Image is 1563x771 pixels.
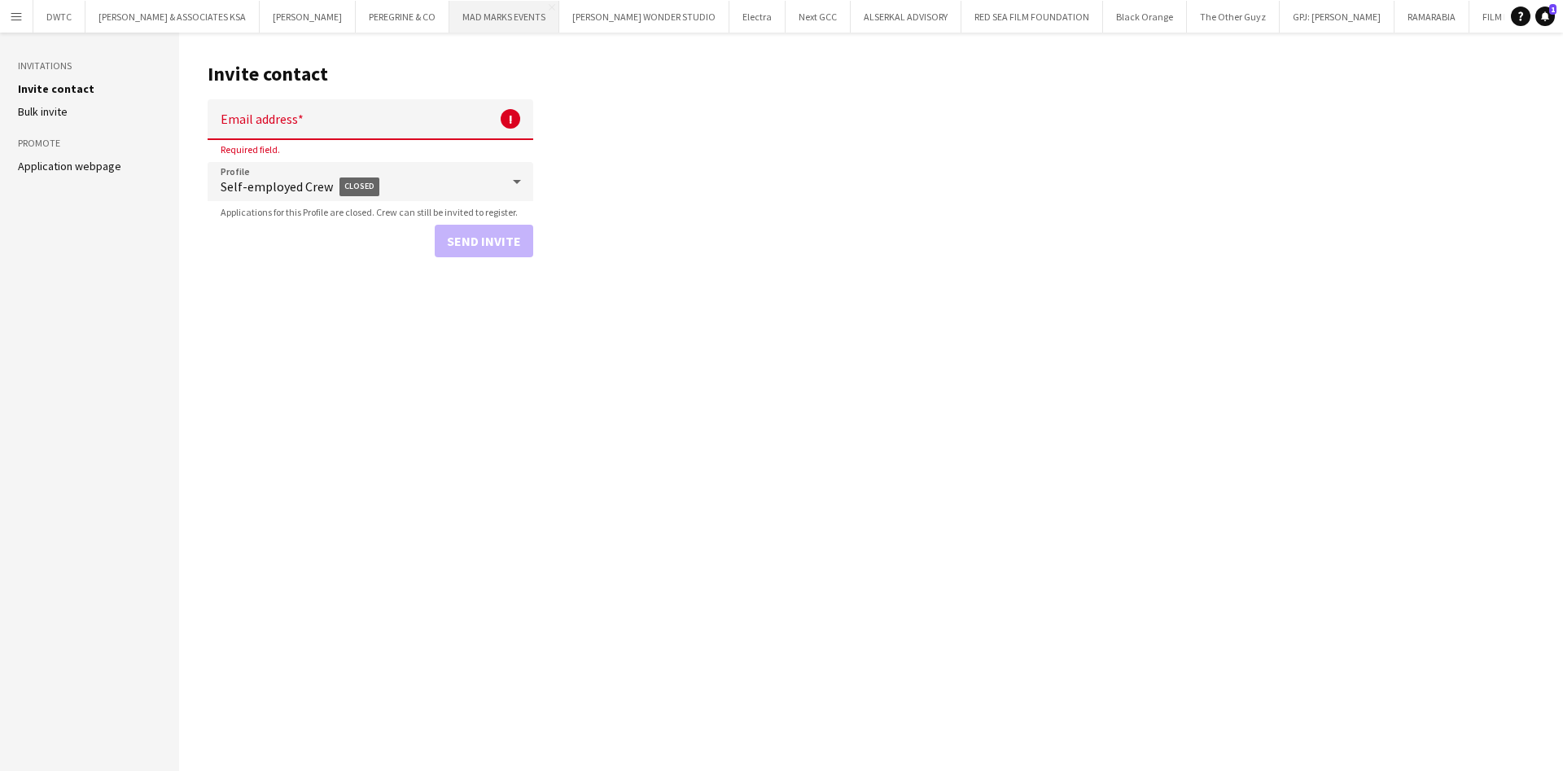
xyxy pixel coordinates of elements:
button: [PERSON_NAME] WONDER STUDIO [559,1,729,33]
button: [PERSON_NAME] & ASSOCIATES KSA [85,1,260,33]
a: Application webpage [18,159,121,173]
button: Black Orange [1103,1,1187,33]
a: Bulk invite [18,104,68,119]
button: RED SEA FILM FOUNDATION [961,1,1103,33]
h3: Invitations [18,59,161,73]
button: MAD MARKS EVENTS [449,1,559,33]
a: 1 [1535,7,1555,26]
button: ALSERKAL ADVISORY [851,1,961,33]
span: Closed [339,177,379,196]
button: The Other Guyz [1187,1,1280,33]
a: Invite contact [18,81,94,96]
button: PEREGRINE & CO [356,1,449,33]
button: DWTC [33,1,85,33]
span: Applications for this Profile are closed. Crew can still be invited to register. [208,206,531,218]
button: GPJ: [PERSON_NAME] [1280,1,1394,33]
span: Self-employed Crew [221,168,501,206]
button: Electra [729,1,786,33]
button: Next GCC [786,1,851,33]
button: [PERSON_NAME] [260,1,356,33]
h3: Promote [18,136,161,151]
span: 1 [1549,4,1556,15]
h1: Invite contact [208,62,533,86]
span: Required field. [208,143,293,156]
button: RAMARABIA [1394,1,1469,33]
